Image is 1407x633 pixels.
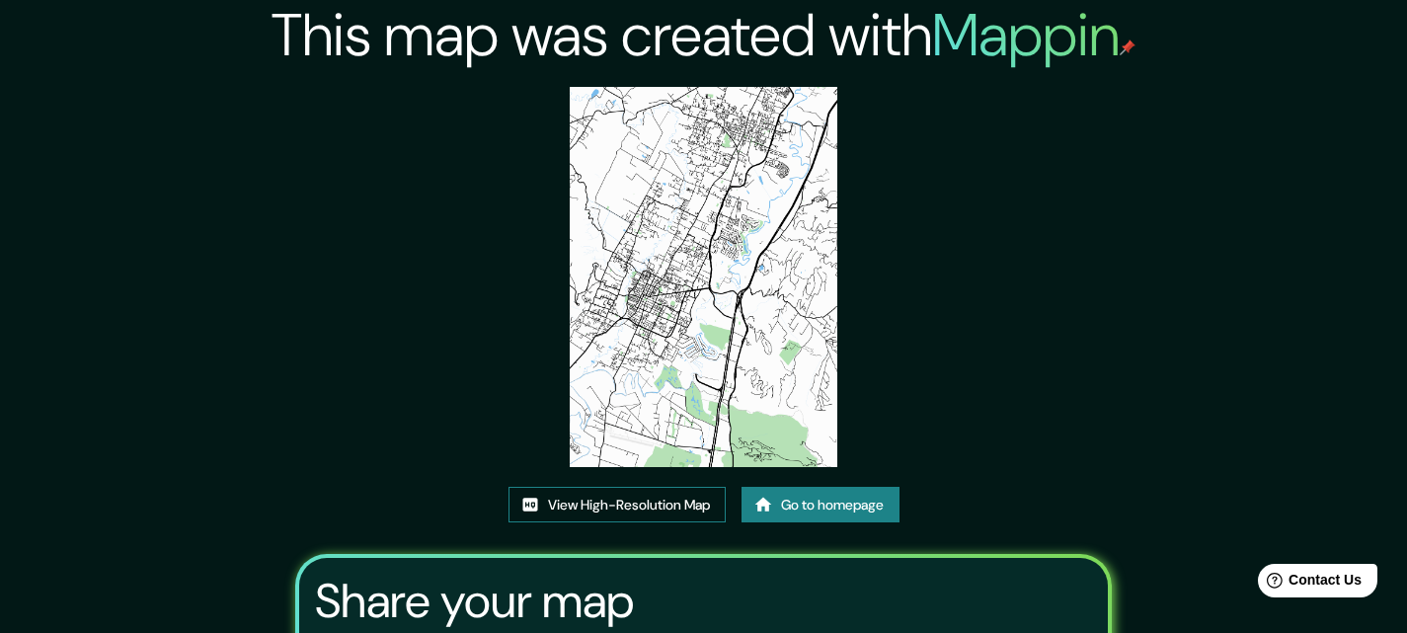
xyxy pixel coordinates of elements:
[1120,40,1135,55] img: mappin-pin
[508,487,726,523] a: View High-Resolution Map
[570,87,838,467] img: created-map
[315,574,634,629] h3: Share your map
[742,487,899,523] a: Go to homepage
[1231,556,1385,611] iframe: Help widget launcher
